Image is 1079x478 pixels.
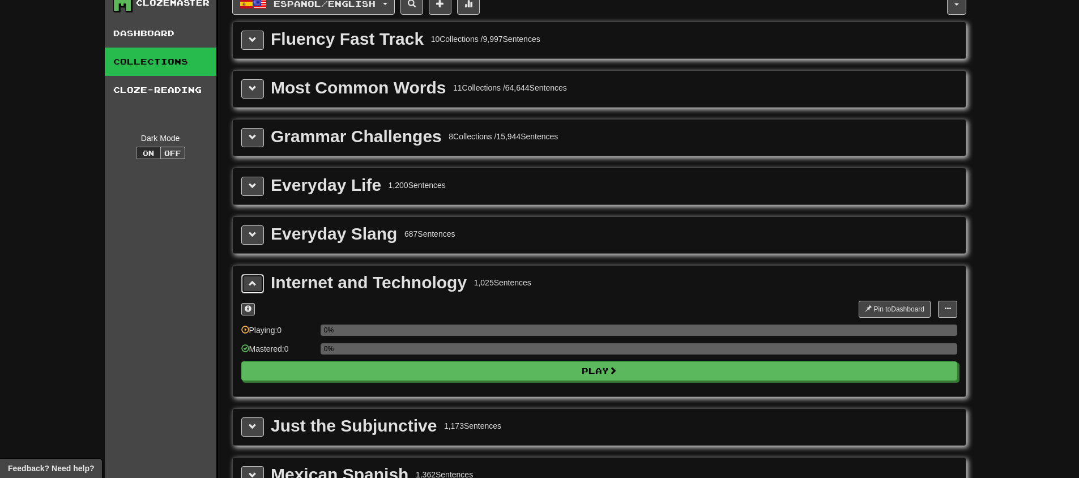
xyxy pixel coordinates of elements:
button: On [136,147,161,159]
div: Everyday Life [271,177,381,194]
div: 11 Collections / 64,644 Sentences [453,82,567,93]
div: Fluency Fast Track [271,31,424,48]
button: Pin toDashboard [859,301,931,318]
div: Dark Mode [113,133,208,144]
a: Dashboard [105,19,216,48]
div: 1,200 Sentences [389,180,446,191]
div: Internet and Technology [271,274,467,291]
div: Playing: 0 [241,325,315,343]
a: Collections [105,48,216,76]
button: Off [160,147,185,159]
div: Everyday Slang [271,225,397,242]
a: Cloze-Reading [105,76,216,104]
div: 8 Collections / 15,944 Sentences [449,131,558,142]
div: Just the Subjunctive [271,417,437,434]
div: 687 Sentences [404,228,455,240]
div: 10 Collections / 9,997 Sentences [431,33,540,45]
button: Play [241,361,957,381]
div: Most Common Words [271,79,446,96]
div: Mastered: 0 [241,343,315,362]
span: Open feedback widget [8,463,94,474]
div: 1,025 Sentences [474,277,531,288]
div: 1,173 Sentences [444,420,501,432]
div: Grammar Challenges [271,128,442,145]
